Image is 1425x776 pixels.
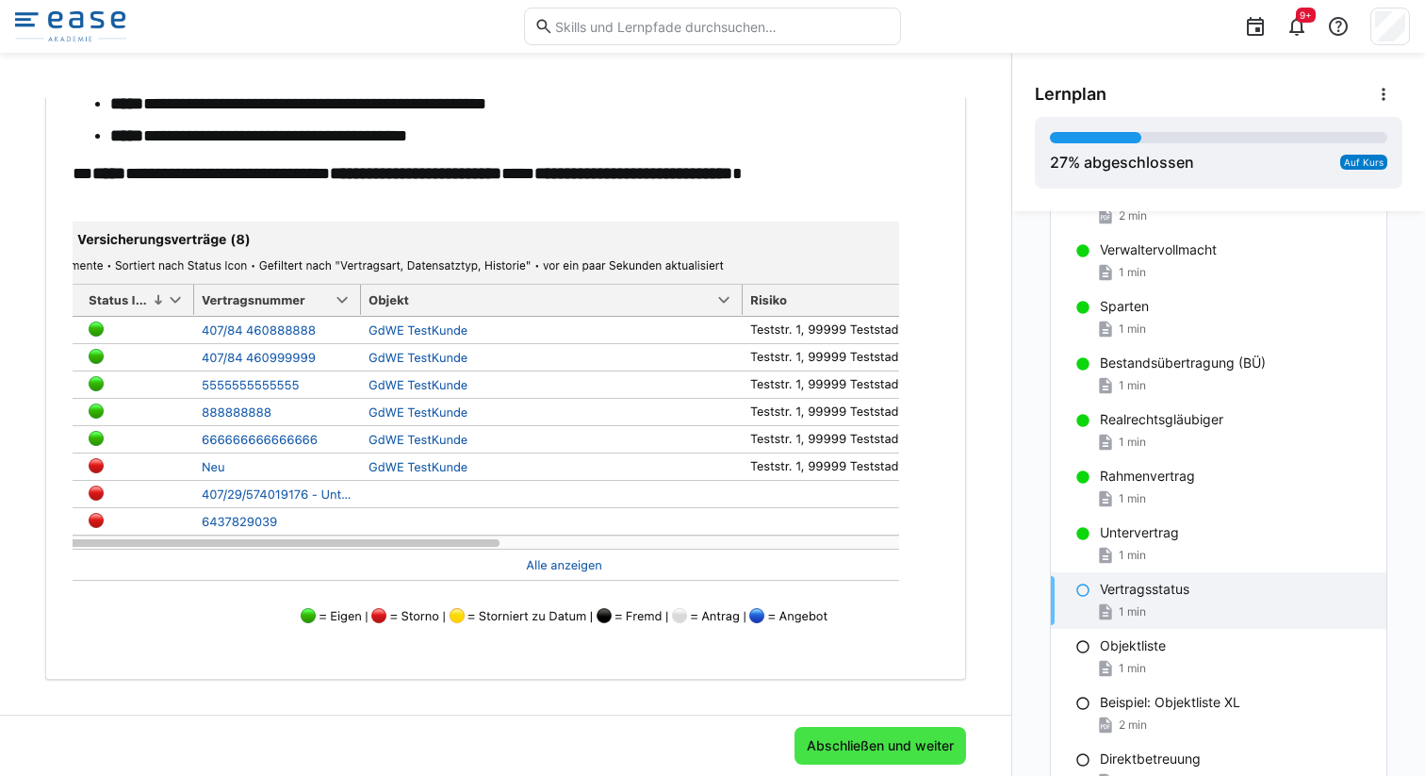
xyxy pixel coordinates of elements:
[1119,378,1146,393] span: 1 min
[1035,84,1106,105] span: Lernplan
[1100,693,1240,712] p: Beispiel: Objektliste XL
[1050,151,1194,173] div: % abgeschlossen
[1119,548,1146,563] span: 1 min
[1119,718,1147,733] span: 2 min
[804,736,957,755] span: Abschließen und weiter
[1100,750,1201,768] p: Direktbetreuung
[794,727,966,765] button: Abschließen und weiter
[1100,354,1266,372] p: Bestandsübertragung (BÜ)
[1119,491,1146,506] span: 1 min
[1119,435,1146,450] span: 1 min
[1100,580,1189,599] p: Vertragsstatus
[553,18,891,35] input: Skills und Lernpfade durchsuchen…
[1300,9,1312,21] span: 9+
[1119,604,1146,619] span: 1 min
[1100,240,1217,259] p: Verwaltervollmacht
[1119,208,1147,223] span: 2 min
[1100,636,1166,655] p: Objektliste
[1119,661,1146,676] span: 1 min
[1119,265,1146,280] span: 1 min
[1119,322,1146,337] span: 1 min
[1100,410,1223,429] p: Realrechtsgläubiger
[1100,297,1149,316] p: Sparten
[1100,523,1179,542] p: Untervertrag
[1344,157,1384,168] span: Auf Kurs
[1050,153,1068,172] span: 27
[1100,467,1195,486] p: Rahmenvertrag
